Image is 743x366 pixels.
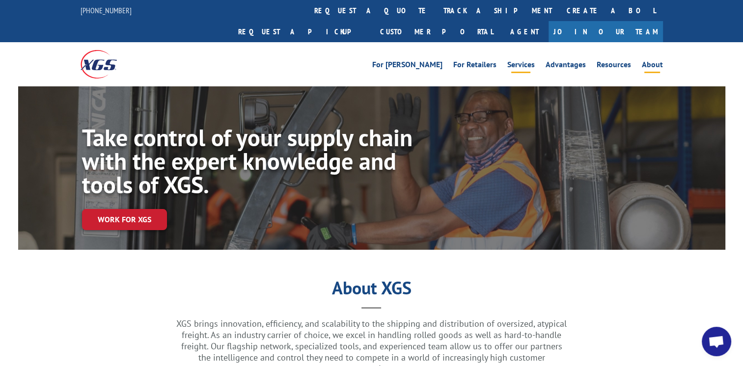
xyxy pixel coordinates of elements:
a: Work for XGS [82,209,167,230]
a: Open chat [702,327,731,356]
a: For [PERSON_NAME] [372,61,442,72]
a: Resources [597,61,631,72]
a: Advantages [546,61,586,72]
a: Services [507,61,535,72]
a: Request a pickup [231,21,373,42]
a: Agent [500,21,549,42]
h1: About XGS [74,281,668,300]
h1: Take control of your supply chain with the expert knowledge and tools of XGS. [82,126,415,201]
a: Customer Portal [373,21,500,42]
a: For Retailers [453,61,496,72]
a: About [642,61,663,72]
a: Join Our Team [549,21,663,42]
a: [PHONE_NUMBER] [81,5,132,15]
